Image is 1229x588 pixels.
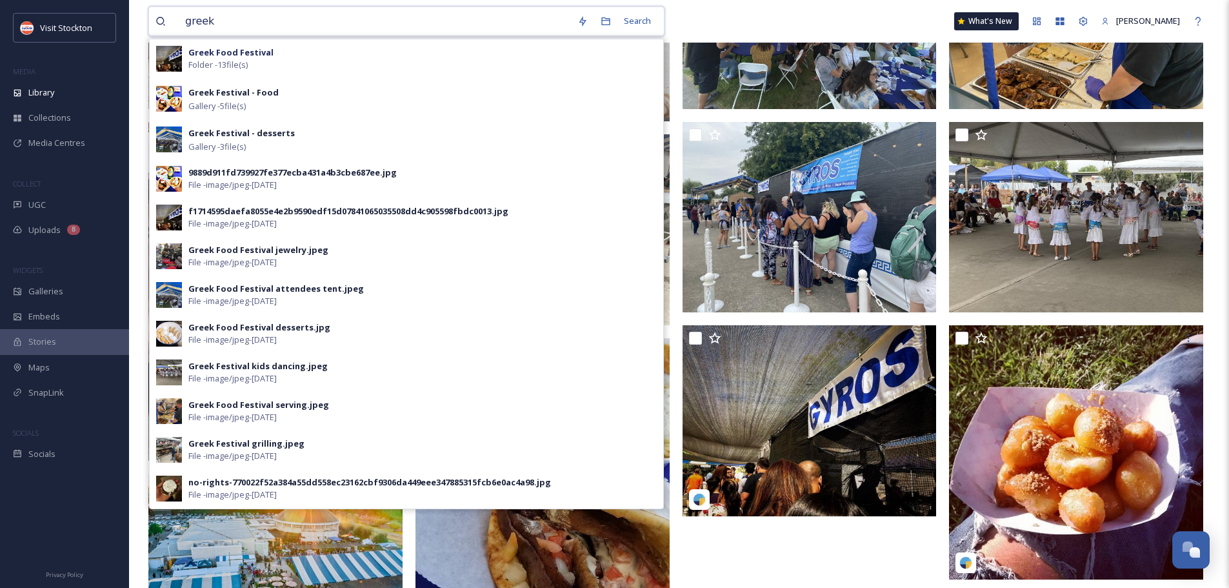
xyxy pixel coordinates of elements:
[28,112,71,124] span: Collections
[156,127,182,152] img: 8547acf1-117d-465c-b309-ae45f47545f7.jpg
[21,21,34,34] img: unnamed.jpeg
[67,225,80,235] div: 8
[1172,531,1210,569] button: Open Chat
[28,361,50,374] span: Maps
[949,325,1203,580] img: bc679c33f784666564ed8eb3c425cc50b6d57ea8.jpg
[959,556,972,569] img: snapsea-logo.png
[188,167,397,179] div: 9889d911fd739927fe377ecba431a4b3cbe687ee.jpg
[156,282,182,308] img: 8547acf1-117d-465c-b309-ae45f47545f7.jpg
[188,141,246,153] span: Gallery - 3 file(s)
[188,218,277,230] span: File - image/jpeg - [DATE]
[1116,15,1180,26] span: [PERSON_NAME]
[188,489,277,501] span: File - image/jpeg - [DATE]
[188,127,295,139] strong: Greek Festival - desserts
[188,476,551,489] div: no-rights-770022f52a384a55dd558ec23162cbf9306da449eee347885315fcb6e0ac4a98.jpg
[683,122,937,313] img: Greek Festival line.jpeg
[188,399,329,411] div: Greek Food Festival serving.jpeg
[179,7,571,35] input: Search your library
[28,448,55,460] span: Socials
[13,66,35,76] span: MEDIA
[188,244,328,256] div: Greek Food Festival jewelry.jpeg
[954,12,1019,30] a: What's New
[46,571,83,579] span: Privacy Policy
[28,86,54,99] span: Library
[13,428,39,438] span: SOCIALS
[156,437,182,463] img: 4220ae62-f693-42ec-a689-6ae05e3e99cc.jpg
[188,205,508,218] div: f1714595daefa8055e4e2b9590edf15d07841065035508dd4c905598fbdc0013.jpg
[156,476,182,502] img: 770022f52a384a55dd558ec23162cbf9306da449eee347885315fcb6e0ac4a98.jpg
[28,285,63,298] span: Galleries
[148,122,403,461] img: Greek Food Festival dish.jpeg
[683,325,937,516] img: f1714595daefa8055e4e2b9590edf15d07841065035508dd4c905598fbdc0013.jpg
[188,334,277,346] span: File - image/jpeg - [DATE]
[156,360,182,385] img: ae739ecb-6303-443f-bd96-4e2c4091d9bf.jpg
[188,59,248,71] span: Folder - 13 file(s)
[156,86,182,112] img: 9889d911fd739927fe377ecba431a4b3cbe687ee.jpg
[40,22,92,34] span: Visit Stockton
[188,411,277,423] span: File - image/jpeg - [DATE]
[188,100,246,112] span: Gallery - 5 file(s)
[188,438,305,450] div: Greek Festival grilling.jpeg
[188,256,277,269] span: File - image/jpeg - [DATE]
[693,493,706,506] img: snapsea-logo.png
[188,450,277,462] span: File - image/jpeg - [DATE]
[13,265,43,275] span: WIDGETS
[156,243,182,269] img: 0a24ac03-9de5-47a9-a46f-3e380338bda0.jpg
[188,295,277,307] span: File - image/jpeg - [DATE]
[28,310,60,323] span: Embeds
[1095,8,1186,34] a: [PERSON_NAME]
[13,179,41,188] span: COLLECT
[188,46,274,58] strong: Greek Food Festival
[28,137,85,149] span: Media Centres
[28,199,46,211] span: UGC
[156,46,182,72] img: f1714595daefa8055e4e2b9590edf15d07841065035508dd4c905598fbdc0013.jpg
[156,166,182,192] img: 9889d911fd739927fe377ecba431a4b3cbe687ee.jpg
[949,122,1203,313] img: Greek Festival kids dancing.jpeg
[28,224,61,236] span: Uploads
[28,387,64,399] span: SnapLink
[188,86,279,98] strong: Greek Festival - Food
[188,360,328,372] div: Greek Festival kids dancing.jpeg
[188,372,277,385] span: File - image/jpeg - [DATE]
[617,8,657,34] div: Search
[188,321,330,334] div: Greek Food Festival desserts.jpg
[188,179,277,191] span: File - image/jpeg - [DATE]
[156,205,182,230] img: f1714595daefa8055e4e2b9590edf15d07841065035508dd4c905598fbdc0013.jpg
[156,398,182,424] img: d7d22fd3-20e3-4e38-ac61-ad5ffc1810df.jpg
[188,283,364,295] div: Greek Food Festival attendees tent.jpeg
[46,566,83,582] a: Privacy Policy
[28,336,56,348] span: Stories
[156,321,182,347] img: 9dc1eade-94d7-41e2-a206-211d5f96d6bd.jpg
